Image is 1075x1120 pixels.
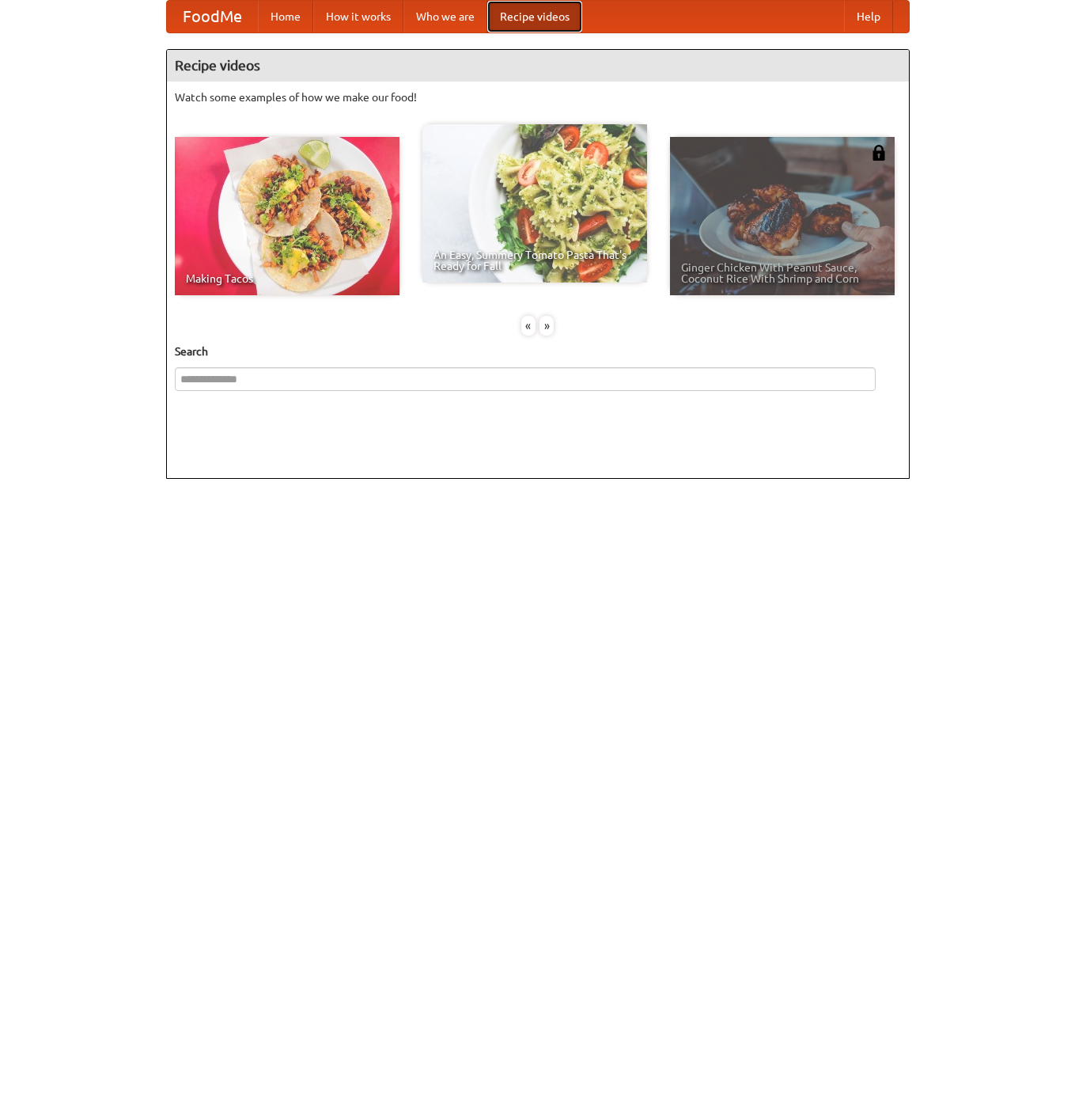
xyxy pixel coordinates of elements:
span: Making Tacos [186,273,388,284]
img: 483408.png [871,145,887,161]
h4: Recipe videos [167,50,909,82]
a: Making Tacos [175,137,399,295]
span: An Easy, Summery Tomato Pasta That's Ready for Fall [433,249,636,271]
a: How it works [313,1,403,32]
a: Help [844,1,893,32]
a: Home [258,1,313,32]
div: « [521,316,536,336]
p: Watch some examples of how we make our food! [175,89,901,105]
a: Who we are [403,1,487,32]
a: FoodMe [167,1,258,32]
div: » [539,316,554,336]
a: An Easy, Summery Tomato Pasta That's Ready for Fall [422,124,647,283]
h5: Search [175,344,901,359]
a: Recipe videos [487,1,582,32]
